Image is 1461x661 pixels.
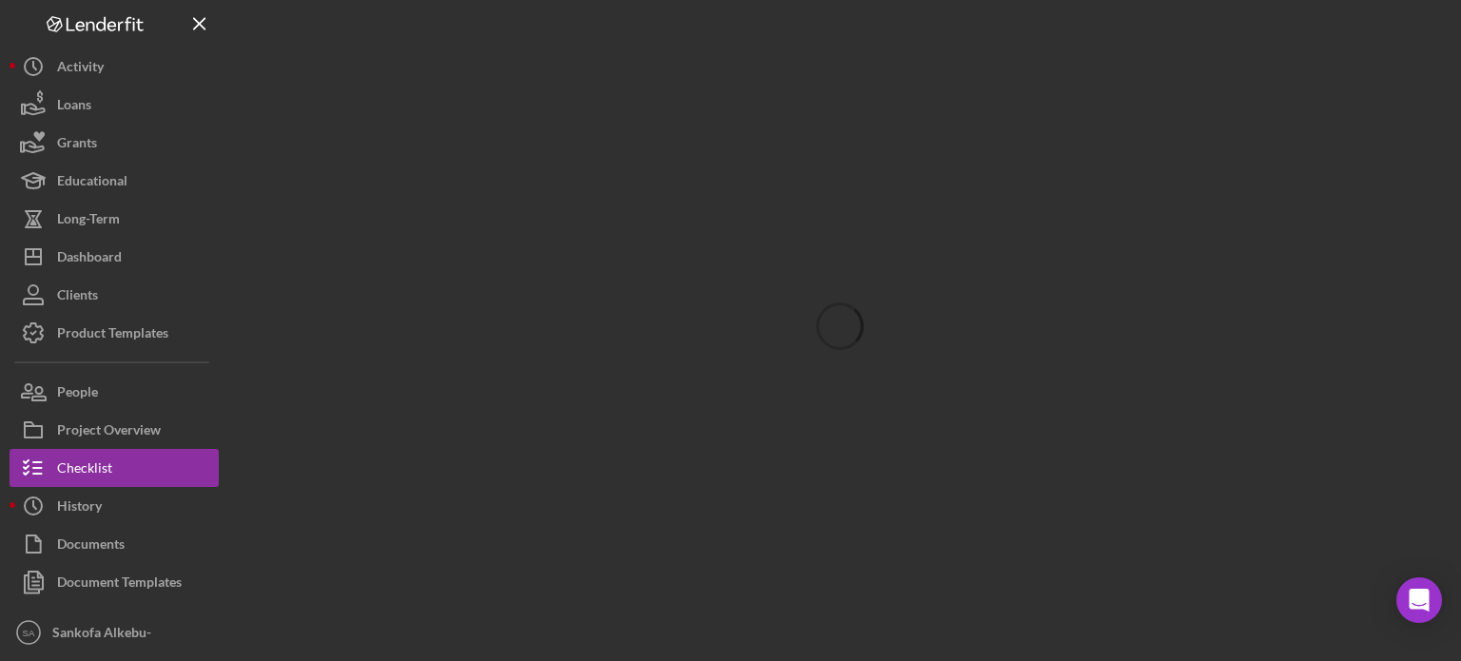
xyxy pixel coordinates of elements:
[10,314,219,352] button: Product Templates
[10,238,219,276] button: Dashboard
[10,411,219,449] button: Project Overview
[10,200,219,238] button: Long-Term
[10,487,219,525] button: History
[10,449,219,487] button: Checklist
[57,314,168,357] div: Product Templates
[10,525,219,563] button: Documents
[57,124,97,166] div: Grants
[10,373,219,411] button: People
[10,48,219,86] button: Activity
[57,525,125,568] div: Documents
[57,200,120,243] div: Long-Term
[57,276,98,319] div: Clients
[57,373,98,416] div: People
[1396,577,1442,623] div: Open Intercom Messenger
[57,48,104,90] div: Activity
[10,276,219,314] button: Clients
[23,628,35,638] text: SA
[57,563,182,606] div: Document Templates
[57,449,112,492] div: Checklist
[57,487,102,530] div: History
[10,613,219,651] button: SASankofa Alkebu-[GEOGRAPHIC_DATA]
[57,238,122,281] div: Dashboard
[57,411,161,454] div: Project Overview
[10,162,219,200] button: Educational
[10,86,219,124] button: Loans
[57,162,127,204] div: Educational
[57,86,91,128] div: Loans
[10,563,219,601] button: Document Templates
[10,124,219,162] button: Grants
